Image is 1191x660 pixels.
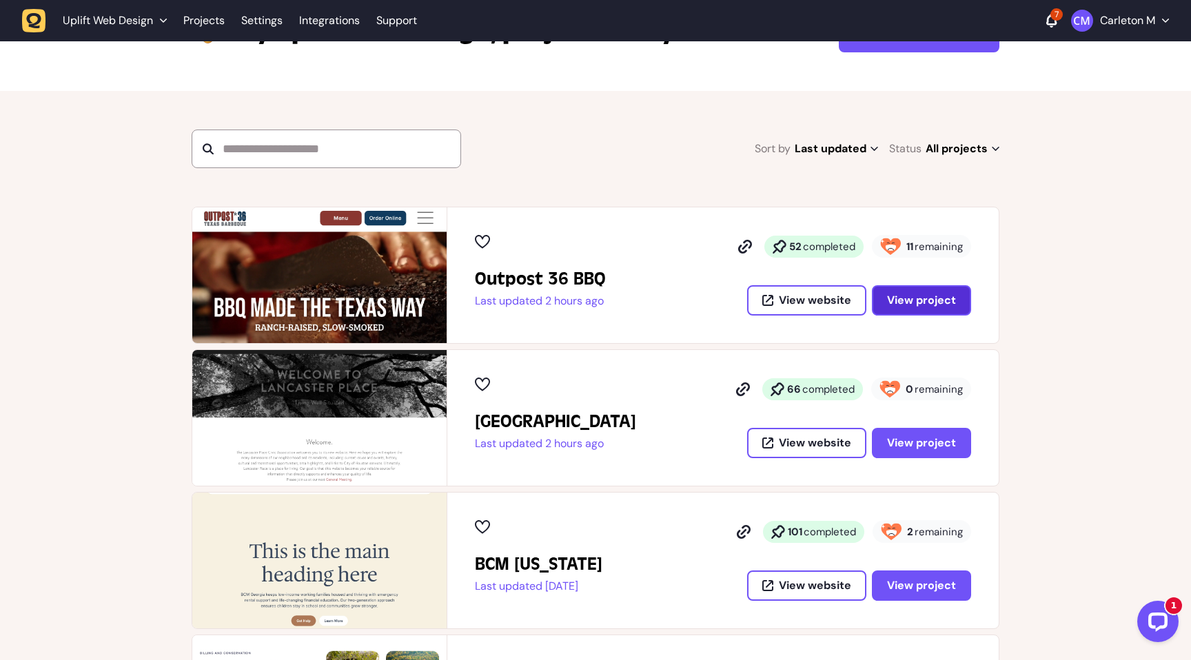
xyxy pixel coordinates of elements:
[889,139,922,158] span: Status
[475,553,602,575] h2: BCM Georgia
[887,293,956,307] span: View project
[787,382,801,396] strong: 66
[22,8,175,33] button: Uplift Web Design
[887,435,956,450] span: View project
[915,382,963,396] span: remaining
[915,525,963,539] span: remaining
[795,139,878,158] span: Last updated
[747,570,866,601] button: View website
[788,525,802,539] strong: 101
[1126,595,1184,653] iframe: LiveChat chat widget
[803,240,855,254] span: completed
[1100,14,1155,28] p: Carleton M
[1071,10,1169,32] button: Carleton M
[376,14,417,28] a: Support
[779,580,851,591] span: View website
[475,294,606,308] p: Last updated 2 hours ago
[872,428,971,458] button: View project
[192,350,447,486] img: Lancaster Place
[906,240,913,254] strong: 11
[241,8,283,33] a: Settings
[1050,8,1063,21] div: 7
[907,525,913,539] strong: 2
[747,285,866,316] button: View website
[475,437,636,451] p: Last updated 2 hours ago
[789,240,802,254] strong: 52
[755,139,791,158] span: Sort by
[747,428,866,458] button: View website
[475,268,606,290] h2: Outpost 36 BBQ
[872,570,971,601] button: View project
[906,382,913,396] strong: 0
[475,579,602,593] p: Last updated [DATE]
[183,8,225,33] a: Projects
[63,14,153,28] span: Uplift Web Design
[887,578,956,592] span: View project
[915,240,963,254] span: remaining
[299,8,360,33] a: Integrations
[192,493,447,628] img: BCM Georgia
[802,382,855,396] span: completed
[804,525,856,539] span: completed
[475,411,636,433] h2: Lancaster Place
[1071,10,1093,32] img: Carleton M
[926,139,999,158] span: All projects
[779,437,851,448] span: View website
[872,285,971,316] button: View project
[779,295,851,306] span: View website
[192,207,447,343] img: Outpost 36 BBQ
